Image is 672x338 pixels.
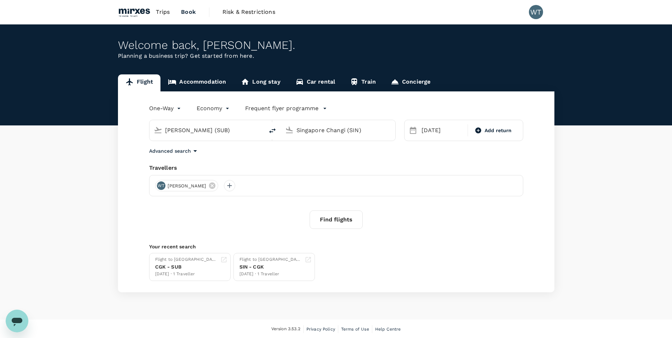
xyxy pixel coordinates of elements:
div: WT [529,5,543,19]
div: CGK - SUB [155,263,218,271]
div: Travellers [149,164,523,172]
input: Going to [297,125,380,136]
span: Help Centre [375,327,401,332]
button: Advanced search [149,147,199,155]
span: Trips [156,8,170,16]
button: delete [264,122,281,139]
button: Open [390,129,392,131]
a: Flight [118,74,161,91]
div: [DATE] · 1 Traveller [239,271,302,278]
a: Privacy Policy [306,325,335,333]
p: Your recent search [149,243,523,250]
div: Economy [197,103,231,114]
a: Train [343,74,383,91]
img: Mirxes Holding Pte Ltd [118,4,151,20]
div: [DATE] [419,123,467,137]
span: [PERSON_NAME] [163,182,211,190]
span: Risk & Restrictions [222,8,275,16]
div: WT[PERSON_NAME] [155,180,219,191]
p: Planning a business trip? Get started from here. [118,52,554,60]
span: Book [181,8,196,16]
div: WT [157,181,165,190]
button: Frequent flyer programme [245,104,327,113]
a: Long stay [233,74,288,91]
a: Terms of Use [341,325,369,333]
div: One-Way [149,103,182,114]
div: Flight to [GEOGRAPHIC_DATA] [239,256,302,263]
span: Version 3.53.2 [271,326,300,333]
input: Depart from [165,125,249,136]
a: Help Centre [375,325,401,333]
div: [DATE] · 1 Traveller [155,271,218,278]
iframe: Button to launch messaging window [6,310,28,332]
a: Car rental [288,74,343,91]
span: Terms of Use [341,327,369,332]
div: Flight to [GEOGRAPHIC_DATA] [155,256,218,263]
p: Frequent flyer programme [245,104,318,113]
a: Concierge [383,74,438,91]
span: Privacy Policy [306,327,335,332]
button: Open [259,129,260,131]
div: SIN - CGK [239,263,302,271]
span: Add return [485,127,512,134]
button: Find flights [310,210,363,229]
a: Accommodation [160,74,233,91]
p: Advanced search [149,147,191,154]
div: Welcome back , [PERSON_NAME] . [118,39,554,52]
